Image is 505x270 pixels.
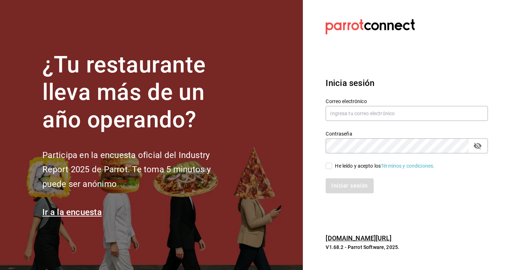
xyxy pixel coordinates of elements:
[326,106,488,121] input: Ingresa tu correo electrónico
[335,162,435,170] div: He leído y acepto los
[326,131,488,136] label: Contraseña
[326,99,488,104] label: Correo electrónico
[326,234,391,242] a: [DOMAIN_NAME][URL]
[326,244,488,251] p: V1.68.2 - Parrot Software, 2025.
[381,163,435,169] a: Términos y condiciones.
[326,77,488,90] h3: Inicia sesión
[42,51,235,133] h1: ¿Tu restaurante lleva más de un año operando?
[472,140,484,152] button: passwordField
[42,207,102,217] a: Ir a la encuesta
[42,148,235,192] h2: Participa en la encuesta oficial del Industry Report 2025 de Parrot. Te toma 5 minutos y puede se...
